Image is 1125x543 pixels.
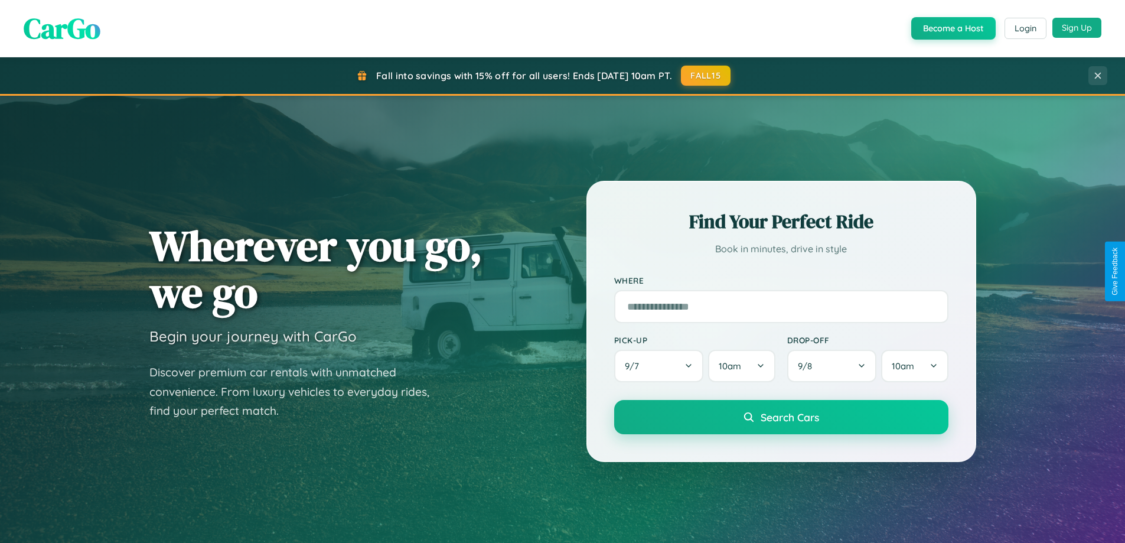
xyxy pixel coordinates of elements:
h1: Wherever you go, we go [149,222,482,316]
span: 9 / 7 [625,360,645,372]
label: Pick-up [614,335,775,345]
button: FALL15 [681,66,731,86]
button: 10am [708,350,775,382]
button: Login [1005,18,1046,39]
p: Discover premium car rentals with unmatched convenience. From luxury vehicles to everyday rides, ... [149,363,445,421]
button: 9/7 [614,350,704,382]
h3: Begin your journey with CarGo [149,327,357,345]
button: 9/8 [787,350,877,382]
div: Give Feedback [1111,248,1119,295]
span: CarGo [24,9,100,48]
span: 10am [892,360,914,372]
button: Become a Host [911,17,996,40]
span: Fall into savings with 15% off for all users! Ends [DATE] 10am PT. [376,70,672,82]
label: Where [614,275,948,285]
button: Search Cars [614,400,948,434]
span: 9 / 8 [798,360,818,372]
button: 10am [881,350,948,382]
label: Drop-off [787,335,948,345]
button: Sign Up [1052,18,1101,38]
h2: Find Your Perfect Ride [614,209,948,235]
p: Book in minutes, drive in style [614,240,948,258]
span: Search Cars [761,411,819,424]
span: 10am [719,360,741,372]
